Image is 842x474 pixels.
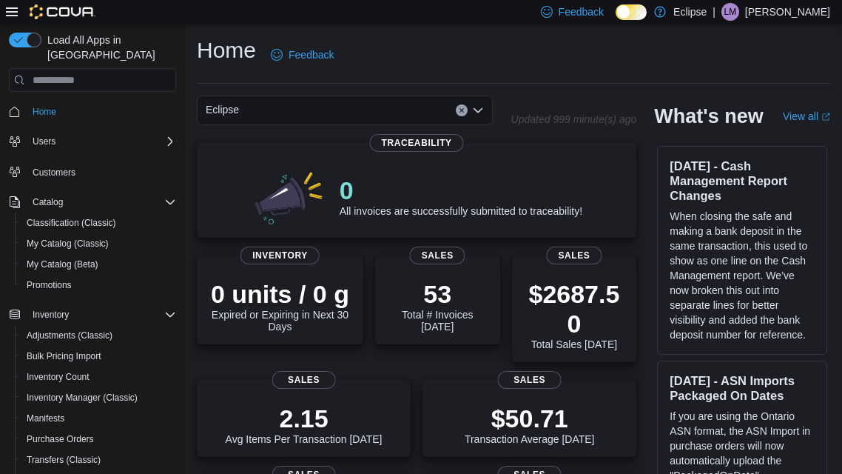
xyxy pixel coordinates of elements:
[370,134,464,152] span: Traceability
[27,103,62,121] a: Home
[21,214,122,232] a: Classification (Classic)
[783,110,830,122] a: View allExternal link
[21,276,176,294] span: Promotions
[472,104,484,116] button: Open list of options
[226,404,383,433] p: 2.15
[724,3,737,21] span: LM
[265,40,340,70] a: Feedback
[3,131,182,152] button: Users
[15,325,182,346] button: Adjustments (Classic)
[387,279,488,309] p: 53
[21,368,176,386] span: Inventory Count
[21,256,104,273] a: My Catalog (Beta)
[33,196,63,208] span: Catalog
[497,371,562,389] span: Sales
[15,387,182,408] button: Inventory Manager (Classic)
[616,4,647,20] input: Dark Mode
[272,371,336,389] span: Sales
[670,373,815,403] h3: [DATE] - ASN Imports Packaged On Dates
[27,193,176,211] span: Catalog
[41,33,176,62] span: Load All Apps in [GEOGRAPHIC_DATA]
[387,279,488,333] div: Total # Invoices [DATE]
[713,3,715,21] p: |
[27,454,101,466] span: Transfers (Classic)
[410,247,465,264] span: Sales
[21,410,176,427] span: Manifests
[27,350,101,362] span: Bulk Pricing Import
[33,106,56,118] span: Home
[209,279,351,333] div: Expired or Expiring in Next 30 Days
[15,450,182,470] button: Transfers (Classic)
[33,136,55,147] span: Users
[524,279,625,338] p: $2687.50
[3,192,182,213] button: Catalog
[465,404,595,445] div: Transaction Average [DATE]
[27,162,176,181] span: Customers
[27,164,81,181] a: Customers
[33,309,69,321] span: Inventory
[654,104,763,128] h2: What's new
[21,235,176,253] span: My Catalog (Classic)
[27,258,98,270] span: My Catalog (Beta)
[21,347,107,365] a: Bulk Pricing Import
[27,413,64,424] span: Manifests
[251,167,328,226] img: 0
[3,101,182,122] button: Home
[21,451,107,469] a: Transfers (Classic)
[15,254,182,275] button: My Catalog (Beta)
[3,304,182,325] button: Inventory
[27,102,176,121] span: Home
[226,404,383,445] div: Avg Items Per Transaction [DATE]
[21,235,115,253] a: My Catalog (Classic)
[559,4,604,19] span: Feedback
[27,217,116,229] span: Classification (Classic)
[15,429,182,450] button: Purchase Orders
[340,176,582,217] div: All invoices are successfully submitted to traceability!
[289,47,334,62] span: Feedback
[21,430,100,448] a: Purchase Orders
[27,392,138,404] span: Inventory Manager (Classic)
[524,279,625,350] div: Total Sales [DATE]
[21,276,78,294] a: Promotions
[27,133,61,150] button: Users
[465,404,595,433] p: $50.71
[456,104,468,116] button: Clear input
[209,279,351,309] p: 0 units / 0 g
[33,167,75,178] span: Customers
[27,193,69,211] button: Catalog
[821,113,830,121] svg: External link
[27,371,90,383] span: Inventory Count
[15,367,182,387] button: Inventory Count
[21,347,176,365] span: Bulk Pricing Import
[27,330,112,341] span: Adjustments (Classic)
[21,451,176,469] span: Transfers (Classic)
[3,161,182,182] button: Customers
[27,133,176,150] span: Users
[673,3,707,21] p: Eclipse
[15,275,182,296] button: Promotions
[197,36,256,65] h1: Home
[21,410,70,427] a: Manifests
[27,306,176,324] span: Inventory
[21,214,176,232] span: Classification (Classic)
[15,213,182,233] button: Classification (Classic)
[206,101,239,118] span: Eclipse
[511,113,637,125] p: Updated 999 minute(s) ago
[21,430,176,448] span: Purchase Orders
[21,256,176,273] span: My Catalog (Beta)
[27,306,75,324] button: Inventory
[30,4,95,19] img: Cova
[670,158,815,203] h3: [DATE] - Cash Management Report Changes
[27,433,94,445] span: Purchase Orders
[670,209,815,342] p: When closing the safe and making a bank deposit in the same transaction, this used to show as one...
[15,408,182,429] button: Manifests
[15,233,182,254] button: My Catalog (Classic)
[745,3,830,21] p: [PERSON_NAME]
[21,389,176,407] span: Inventory Manager (Classic)
[21,368,95,386] a: Inventory Count
[27,238,109,250] span: My Catalog (Classic)
[721,3,739,21] div: Lanai Monahan
[15,346,182,367] button: Bulk Pricing Import
[340,176,582,205] p: 0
